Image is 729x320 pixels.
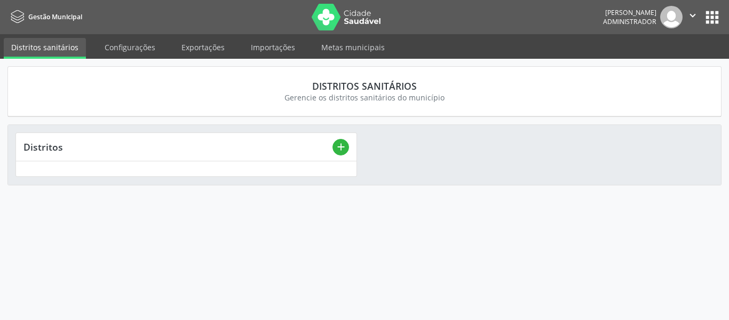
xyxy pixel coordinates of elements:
a: Gestão Municipal [7,8,82,26]
img: img [660,6,683,28]
a: Importações [243,38,303,57]
div: Distritos sanitários [23,80,706,92]
button: add [332,139,349,155]
div: Distritos [23,141,332,153]
a: Exportações [174,38,232,57]
a: Metas municipais [314,38,392,57]
i:  [687,10,699,21]
i: add [335,141,347,153]
span: Administrador [603,17,656,26]
button:  [683,6,703,28]
button: apps [703,8,722,27]
a: Configurações [97,38,163,57]
div: [PERSON_NAME] [603,8,656,17]
a: Distritos sanitários [4,38,86,59]
span: Gestão Municipal [28,12,82,21]
div: Gerencie os distritos sanitários do município [23,92,706,103]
